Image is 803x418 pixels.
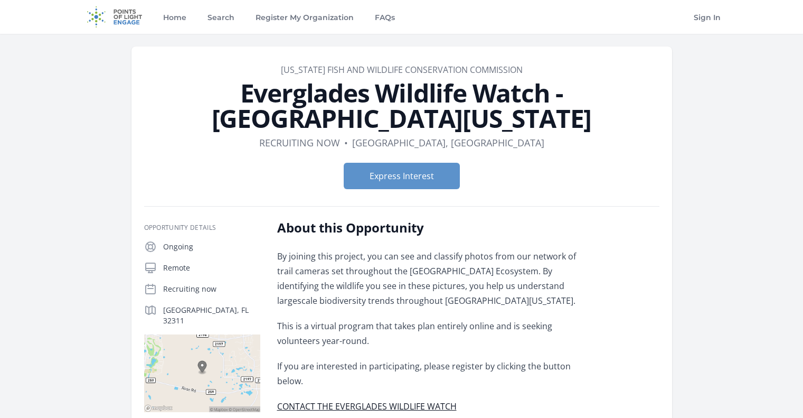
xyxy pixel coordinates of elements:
[259,135,340,150] dd: Recruiting now
[277,249,586,308] p: By joining this project, you can see and classify photos from our network of trail cameras set th...
[144,224,260,232] h3: Opportunity Details
[277,219,586,236] h2: About this Opportunity
[163,305,260,326] p: [GEOGRAPHIC_DATA], FL 32311
[277,401,457,412] a: CONTACT THE EVERGLADES WILDLIFE WATCH
[277,319,586,348] p: This is a virtual program that takes plan entirely online and is seeking volunteers year-round.
[344,135,348,150] div: •
[163,263,260,273] p: Remote
[163,284,260,294] p: Recruiting now
[144,335,260,412] img: Map
[277,359,586,388] p: If you are interested in participating, please register by clicking the button below.
[344,163,460,189] button: Express Interest
[163,241,260,252] p: Ongoing
[352,135,544,150] dd: [GEOGRAPHIC_DATA], [GEOGRAPHIC_DATA]
[144,80,659,131] h1: Everglades Wildlife Watch - [GEOGRAPHIC_DATA][US_STATE]
[281,64,523,76] a: [US_STATE] Fish and Wildlife Conservation Commission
